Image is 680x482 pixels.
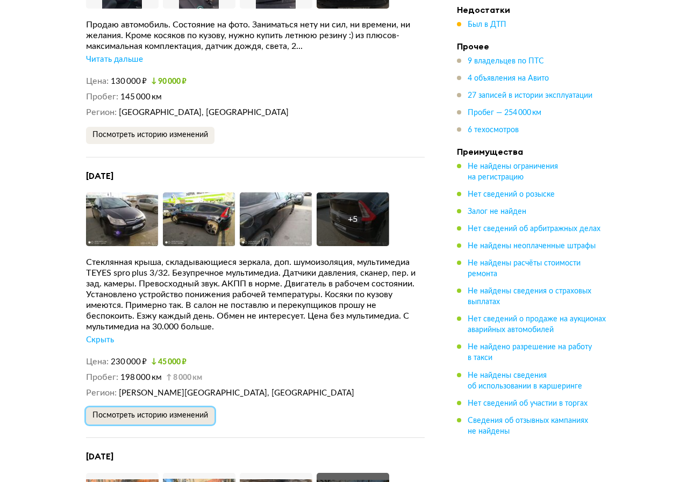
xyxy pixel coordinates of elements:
[119,389,354,397] span: [PERSON_NAME][GEOGRAPHIC_DATA], [GEOGRAPHIC_DATA]
[86,54,143,65] div: Читать дальше
[86,356,109,368] dt: Цена
[151,78,187,85] small: 90 000 ₽
[86,387,117,399] dt: Регион
[468,163,558,181] span: Не найдены ограничения на регистрацию
[86,335,114,346] div: Скрыть
[86,192,159,246] img: Car Photo
[468,208,526,215] span: Залог не найден
[111,358,147,366] span: 230 000 ₽
[240,192,312,246] img: Car Photo
[468,225,600,233] span: Нет сведений об арбитражных делах
[86,19,425,52] div: Продаю автомобиль. Состояние на фото. Заниматься нету ни сил, ни времени, ни желания. Кроме косяк...
[468,92,592,99] span: 27 записей в истории эксплуатации
[86,451,425,462] h4: [DATE]
[468,75,549,82] span: 4 объявления на Авито
[468,343,592,362] span: Не найдено разрешение на работу в такси
[457,41,607,52] h4: Прочее
[468,399,588,407] span: Нет сведений об участии в торгах
[468,371,582,390] span: Не найдены сведения об использовании в каршеринге
[468,242,596,250] span: Не найдены неоплаченные штрафы
[86,257,425,332] div: Стеклянная крыша, складывающиеся зеркала, доп. шумоизоляция, мультимедиа TEYES spro plus 3/32. Бе...
[457,4,607,15] h4: Недостатки
[120,373,162,382] span: 198 000 км
[151,358,187,366] small: 45 000 ₽
[86,170,425,182] h4: [DATE]
[111,77,147,85] span: 130 000 ₽
[457,146,607,157] h4: Преимущества
[468,21,506,28] span: Был в ДТП
[119,109,289,117] span: [GEOGRAPHIC_DATA], [GEOGRAPHIC_DATA]
[86,407,214,425] button: Посмотреть историю изменений
[468,315,606,334] span: Нет сведений о продаже на аукционах аварийных автомобилей
[86,91,118,103] dt: Пробег
[163,192,235,246] img: Car Photo
[468,191,555,198] span: Нет сведений о розыске
[92,412,208,419] span: Посмотреть историю изменений
[86,76,109,87] dt: Цена
[92,131,208,139] span: Посмотреть историю изменений
[468,57,544,65] span: 9 владельцев по ПТС
[468,416,588,435] span: Сведения об отзывных кампаниях не найдены
[468,126,519,134] span: 6 техосмотров
[468,287,591,306] span: Не найдены сведения о страховых выплатах
[86,107,117,118] dt: Регион
[468,109,541,117] span: Пробег — 254 000 км
[86,372,118,383] dt: Пробег
[166,374,202,382] small: 8 000 км
[120,93,162,101] span: 145 000 км
[86,127,214,144] button: Посмотреть историю изменений
[468,260,581,278] span: Не найдены расчёты стоимости ремонта
[348,214,357,225] div: + 5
